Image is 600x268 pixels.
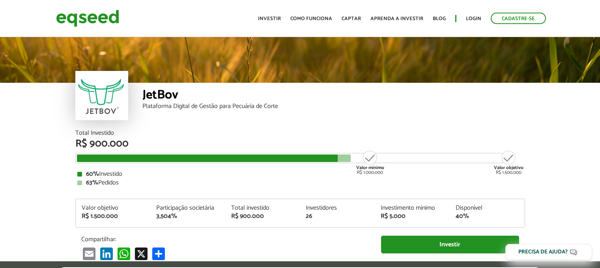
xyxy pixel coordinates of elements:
[433,16,446,21] a: Blog
[231,205,294,211] div: Total investido
[77,180,523,186] div: Pedidos
[494,150,523,175] div: R$ 1.500.000
[306,213,369,220] div: 26
[81,236,369,243] p: Compartilhar:
[82,205,145,211] div: Valor objetivo
[306,205,369,211] div: Investidores
[381,205,444,211] div: Investimento mínimo
[86,169,99,179] strong: 60%
[290,16,332,21] a: Como funciona
[86,177,98,188] strong: 63%
[156,213,219,220] div: 3,504%
[456,205,519,211] div: Disponível
[456,213,519,220] div: 40%
[356,164,384,171] strong: Valor mínimo
[466,16,481,21] a: Login
[99,247,114,260] a: LinkedIn
[370,16,423,21] a: Aprenda a investir
[494,164,523,171] strong: Valor objetivo
[75,139,525,149] div: R$ 900.000
[116,247,132,260] a: WhatsApp
[258,16,281,21] a: Investir
[81,247,97,260] a: Email
[142,89,525,103] div: JetBov
[151,247,166,260] a: Share
[231,213,294,220] div: R$ 900.000
[133,247,149,260] a: X
[56,8,119,29] img: EqSeed
[355,150,385,175] div: R$ 1.000.000
[75,130,525,136] div: Total Investido
[381,236,519,253] a: Investir
[142,103,525,110] div: Plataforma Digital de Gestão para Pecuária de Corte
[491,13,546,24] a: Cadastre-se
[342,16,361,21] a: Captar
[381,213,444,220] div: R$ 5.000
[77,171,523,177] div: Investido
[82,213,145,220] div: R$ 1.500.000
[156,205,219,211] div: Participação societária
